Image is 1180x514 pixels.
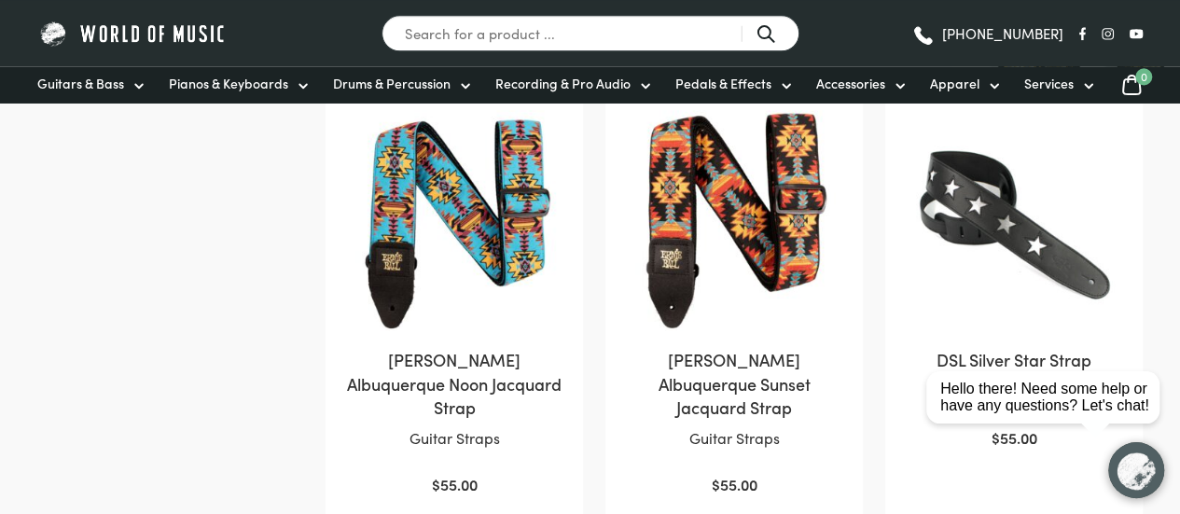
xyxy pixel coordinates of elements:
[624,110,844,497] a: [PERSON_NAME] Albuquerque Sunset Jacquard StrapGuitar Straps $55.00
[904,380,1124,404] p: Guitar Straps
[624,110,844,330] img: Ernie Ball Albuquerque Sunset Jacquard Strap
[942,26,1063,40] span: [PHONE_NUMBER]
[333,74,451,93] span: Drums & Percussion
[624,348,844,419] h2: [PERSON_NAME] Albuquerque Sunset Jacquard Strap
[712,474,720,494] span: $
[344,110,564,330] img: Ernie Ball Albuquerque Noon Jacquard Strap
[37,74,124,93] span: Guitars & Bass
[712,474,757,494] bdi: 55.00
[909,309,1180,514] iframe: Chat with our support team
[675,74,771,93] span: Pedals & Effects
[344,426,564,451] p: Guitar Straps
[904,110,1124,330] img: DSL Silver Star Strap
[37,19,229,48] img: World of Music
[344,110,564,497] a: [PERSON_NAME] Albuquerque Noon Jacquard StrapGuitar Straps $55.00
[911,20,1063,48] a: [PHONE_NUMBER]
[816,74,885,93] span: Accessories
[495,74,631,93] span: Recording & Pro Audio
[904,110,1124,451] a: DSL Silver Star StrapGuitar Straps $55.00
[624,426,844,451] p: Guitar Straps
[382,15,799,51] input: Search for a product ...
[169,74,288,93] span: Pianos & Keyboards
[344,348,564,419] h2: [PERSON_NAME] Albuquerque Noon Jacquard Strap
[904,348,1124,371] h2: DSL Silver Star Strap
[432,474,440,494] span: $
[1135,68,1152,85] span: 0
[432,474,478,494] bdi: 55.00
[930,74,979,93] span: Apparel
[1024,74,1074,93] span: Services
